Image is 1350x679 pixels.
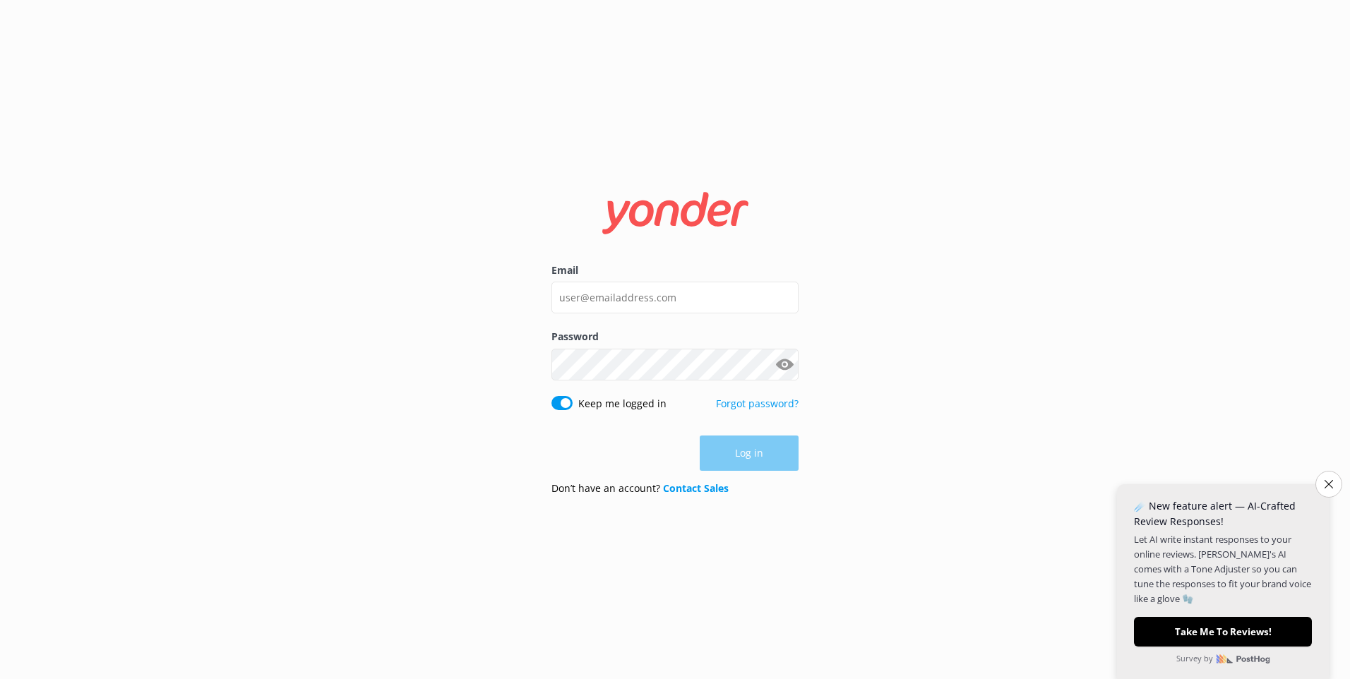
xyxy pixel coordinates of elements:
[770,350,799,378] button: Show password
[663,481,729,495] a: Contact Sales
[551,263,799,278] label: Email
[716,397,799,410] a: Forgot password?
[578,396,667,411] label: Keep me logged in
[551,481,729,496] p: Don’t have an account?
[551,329,799,344] label: Password
[551,282,799,313] input: user@emailaddress.com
